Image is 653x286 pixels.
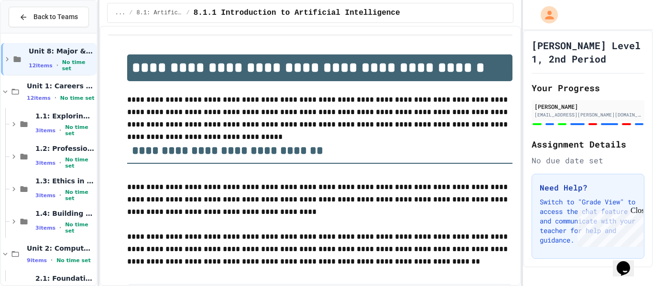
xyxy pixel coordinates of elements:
[186,9,190,17] span: /
[534,111,642,118] div: [EMAIL_ADDRESS][PERSON_NAME][DOMAIN_NAME]
[59,159,61,167] span: •
[137,9,183,17] span: 8.1: Artificial Intelligence Basics
[115,9,126,17] span: ...
[54,94,56,102] span: •
[35,127,55,134] span: 3 items
[4,4,66,61] div: Chat with us now!Close
[532,138,644,151] h2: Assignment Details
[574,206,643,247] iframe: chat widget
[35,225,55,231] span: 3 items
[56,62,58,69] span: •
[51,256,53,264] span: •
[65,222,95,234] span: No time set
[65,189,95,201] span: No time set
[531,4,560,26] div: My Account
[35,177,95,185] span: 1.3: Ethics in Computing
[532,39,644,65] h1: [PERSON_NAME] Level 1, 2nd Period
[540,197,636,245] p: Switch to "Grade View" to access the chat feature and communicate with your teacher for help and ...
[59,224,61,232] span: •
[35,144,95,153] span: 1.2: Professional Communication
[59,191,61,199] span: •
[29,63,53,69] span: 12 items
[59,127,61,134] span: •
[613,248,643,276] iframe: chat widget
[65,124,95,137] span: No time set
[27,257,47,264] span: 9 items
[35,209,95,218] span: 1.4: Building an Online Presence
[56,257,91,264] span: No time set
[29,47,95,55] span: Unit 8: Major & Emerging Technologies
[27,244,95,253] span: Unit 2: Computational Thinking & Problem-Solving
[540,182,636,193] h3: Need Help?
[129,9,132,17] span: /
[532,155,644,166] div: No due date set
[9,7,89,27] button: Back to Teams
[194,7,400,19] span: 8.1.1 Introduction to Artificial Intelligence
[532,81,644,95] h2: Your Progress
[60,95,95,101] span: No time set
[33,12,78,22] span: Back to Teams
[35,192,55,199] span: 3 items
[534,102,642,111] div: [PERSON_NAME]
[62,59,95,72] span: No time set
[35,160,55,166] span: 3 items
[65,157,95,169] span: No time set
[35,112,95,120] span: 1.1: Exploring CS Careers
[35,274,95,283] span: 2.1: Foundations of Computational Thinking
[27,95,51,101] span: 12 items
[27,82,95,90] span: Unit 1: Careers & Professionalism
